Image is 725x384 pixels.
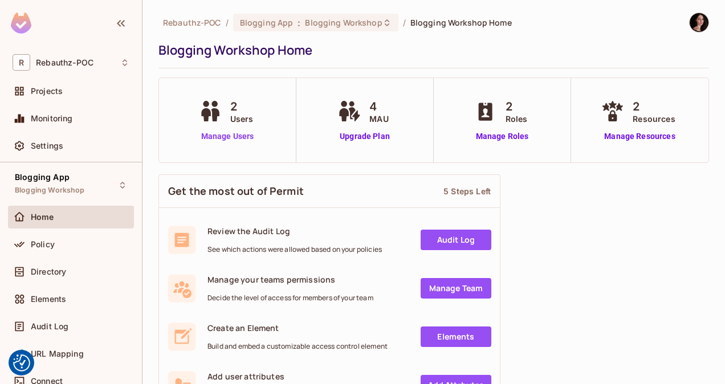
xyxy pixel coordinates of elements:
[13,354,30,371] button: Consent Preferences
[421,326,491,347] a: Elements
[230,98,254,115] span: 2
[36,58,93,67] span: Workspace: Rebauthz-POC
[410,17,512,28] span: Blogging Workshop Home
[31,213,54,222] span: Home
[31,87,63,96] span: Projects
[207,245,382,254] span: See which actions were allowed based on your policies
[31,240,55,249] span: Policy
[403,17,406,28] li: /
[31,349,84,358] span: URL Mapping
[506,113,528,125] span: Roles
[207,371,383,382] span: Add user attributes
[506,98,528,115] span: 2
[15,186,85,195] span: Blogging Workshop
[207,342,388,351] span: Build and embed a customizable access control element
[633,98,675,115] span: 2
[369,98,388,115] span: 4
[421,230,491,250] a: Audit Log
[633,113,675,125] span: Resources
[297,18,301,27] span: :
[15,173,70,182] span: Blogging App
[163,17,221,28] span: the active workspace
[443,186,491,197] div: 5 Steps Left
[158,42,703,59] div: Blogging Workshop Home
[421,278,491,299] a: Manage Team
[196,130,259,142] a: Manage Users
[207,226,382,236] span: Review the Audit Log
[369,113,388,125] span: MAU
[13,54,30,71] span: R
[11,13,31,34] img: SReyMgAAAABJRU5ErkJggg==
[598,130,681,142] a: Manage Resources
[305,17,382,28] span: Blogging Workshop
[31,267,66,276] span: Directory
[13,354,30,371] img: Revisit consent button
[31,322,68,331] span: Audit Log
[31,141,63,150] span: Settings
[207,293,373,303] span: Decide the level of access for members of your team
[207,274,373,285] span: Manage your teams permissions
[471,130,533,142] a: Manage Roles
[31,295,66,304] span: Elements
[31,114,73,123] span: Monitoring
[207,322,388,333] span: Create an Element
[168,184,304,198] span: Get the most out of Permit
[335,130,394,142] a: Upgrade Plan
[690,13,708,32] img: Daniela Cimpeanu
[226,17,229,28] li: /
[230,113,254,125] span: Users
[240,17,294,28] span: Blogging App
